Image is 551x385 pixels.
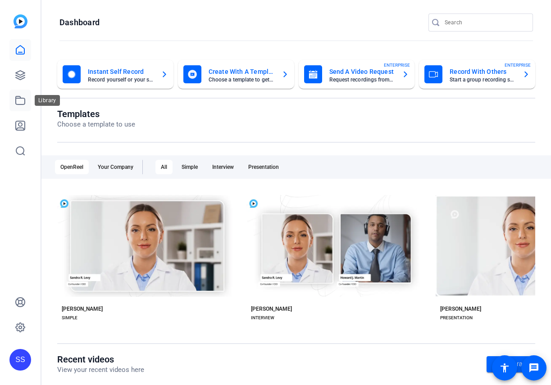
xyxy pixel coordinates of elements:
[487,356,535,372] a: Go to library
[35,95,60,106] div: Library
[62,314,77,322] div: SIMPLE
[57,354,144,365] h1: Recent videos
[57,365,144,375] p: View your recent videos here
[88,77,154,82] mat-card-subtitle: Record yourself or your screen
[207,160,239,174] div: Interview
[178,60,294,89] button: Create With A TemplateChoose a template to get started
[251,305,292,313] div: [PERSON_NAME]
[440,305,481,313] div: [PERSON_NAME]
[299,60,415,89] button: Send A Video RequestRequest recordings from anyone, anywhereENTERPRISE
[528,362,539,373] mat-icon: message
[55,160,89,174] div: OpenReel
[384,62,410,68] span: ENTERPRISE
[450,77,515,82] mat-card-subtitle: Start a group recording session
[251,314,274,322] div: INTERVIEW
[440,314,473,322] div: PRESENTATION
[419,60,535,89] button: Record With OthersStart a group recording sessionENTERPRISE
[329,77,395,82] mat-card-subtitle: Request recordings from anyone, anywhere
[209,77,274,82] mat-card-subtitle: Choose a template to get started
[243,160,284,174] div: Presentation
[209,66,274,77] mat-card-title: Create With A Template
[59,17,100,28] h1: Dashboard
[88,66,154,77] mat-card-title: Instant Self Record
[92,160,139,174] div: Your Company
[445,17,526,28] input: Search
[505,62,531,68] span: ENTERPRISE
[57,60,173,89] button: Instant Self RecordRecord yourself or your screen
[155,160,173,174] div: All
[9,349,31,371] div: SS
[57,119,135,130] p: Choose a template to use
[499,362,510,373] mat-icon: accessibility
[176,160,203,174] div: Simple
[14,14,27,28] img: blue-gradient.svg
[62,305,103,313] div: [PERSON_NAME]
[329,66,395,77] mat-card-title: Send A Video Request
[450,66,515,77] mat-card-title: Record With Others
[57,109,135,119] h1: Templates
